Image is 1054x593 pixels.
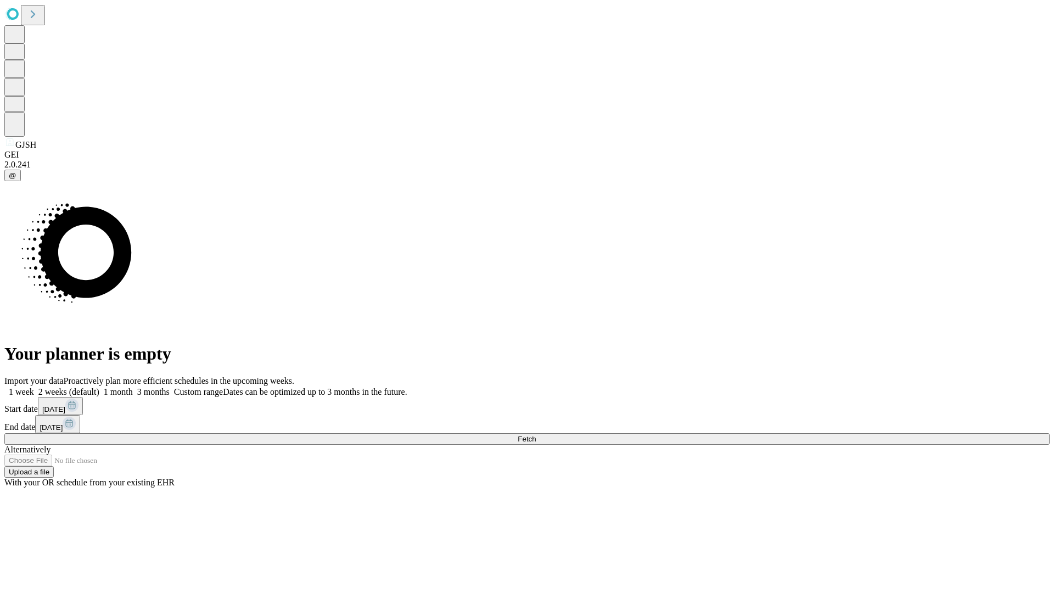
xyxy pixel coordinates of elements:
span: [DATE] [40,423,63,432]
button: [DATE] [38,397,83,415]
div: GEI [4,150,1050,160]
button: Upload a file [4,466,54,478]
span: 2 weeks (default) [38,387,99,396]
span: Dates can be optimized up to 3 months in the future. [223,387,407,396]
span: Custom range [174,387,223,396]
span: GJSH [15,140,36,149]
div: End date [4,415,1050,433]
button: Fetch [4,433,1050,445]
span: 1 week [9,387,34,396]
span: Import your data [4,376,64,385]
div: 2.0.241 [4,160,1050,170]
span: [DATE] [42,405,65,413]
span: 1 month [104,387,133,396]
button: [DATE] [35,415,80,433]
h1: Your planner is empty [4,344,1050,364]
span: Alternatively [4,445,51,454]
span: With your OR schedule from your existing EHR [4,478,175,487]
span: Proactively plan more efficient schedules in the upcoming weeks. [64,376,294,385]
span: Fetch [518,435,536,443]
button: @ [4,170,21,181]
span: @ [9,171,16,180]
span: 3 months [137,387,170,396]
div: Start date [4,397,1050,415]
